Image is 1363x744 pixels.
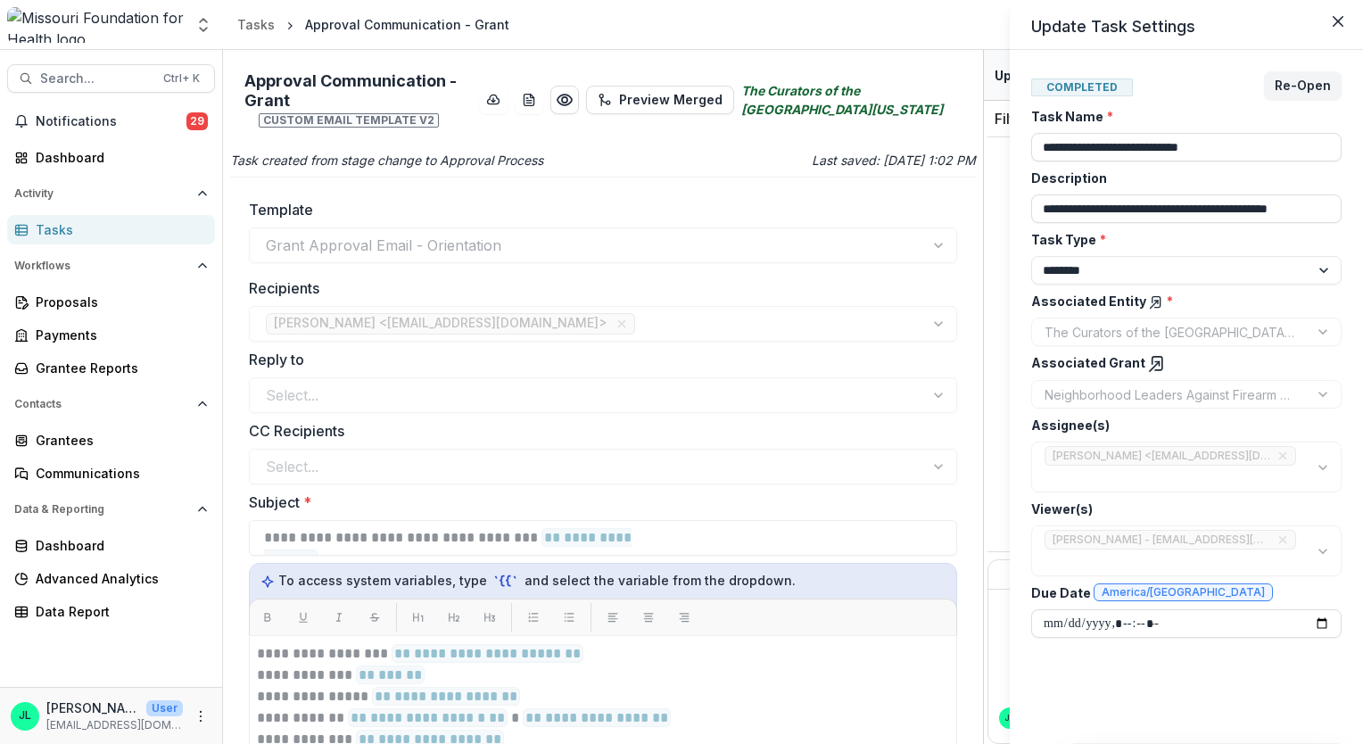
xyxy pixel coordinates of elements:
span: America/[GEOGRAPHIC_DATA] [1102,586,1265,599]
label: Description [1031,169,1331,187]
label: Associated Entity [1031,292,1331,310]
label: Task Name [1031,107,1331,126]
span: Completed [1031,79,1133,96]
label: Task Type [1031,230,1331,249]
label: Due Date [1031,583,1331,602]
label: Associated Grant [1031,353,1331,373]
label: Viewer(s) [1031,500,1331,518]
button: Close [1324,7,1352,36]
button: Re-Open [1264,71,1342,100]
label: Assignee(s) [1031,416,1331,434]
